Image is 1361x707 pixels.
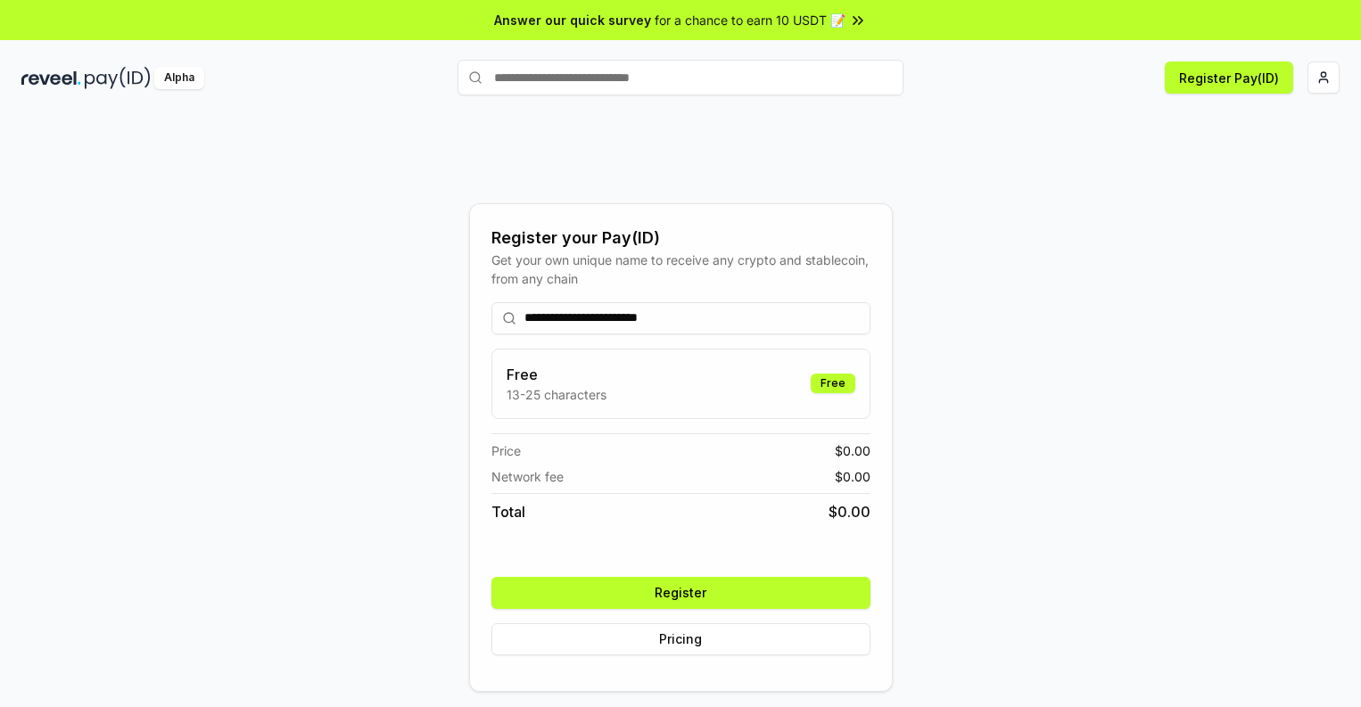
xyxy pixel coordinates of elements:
[507,385,606,404] p: 13-25 characters
[835,441,870,460] span: $ 0.00
[811,374,855,393] div: Free
[85,67,151,89] img: pay_id
[494,11,651,29] span: Answer our quick survey
[491,623,870,655] button: Pricing
[154,67,204,89] div: Alpha
[1165,62,1293,94] button: Register Pay(ID)
[491,501,525,522] span: Total
[507,364,606,385] h3: Free
[655,11,845,29] span: for a chance to earn 10 USDT 📝
[829,501,870,522] span: $ 0.00
[491,467,564,486] span: Network fee
[491,577,870,609] button: Register
[491,251,870,288] div: Get your own unique name to receive any crypto and stablecoin, from any chain
[21,67,81,89] img: reveel_dark
[491,226,870,251] div: Register your Pay(ID)
[491,441,521,460] span: Price
[835,467,870,486] span: $ 0.00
